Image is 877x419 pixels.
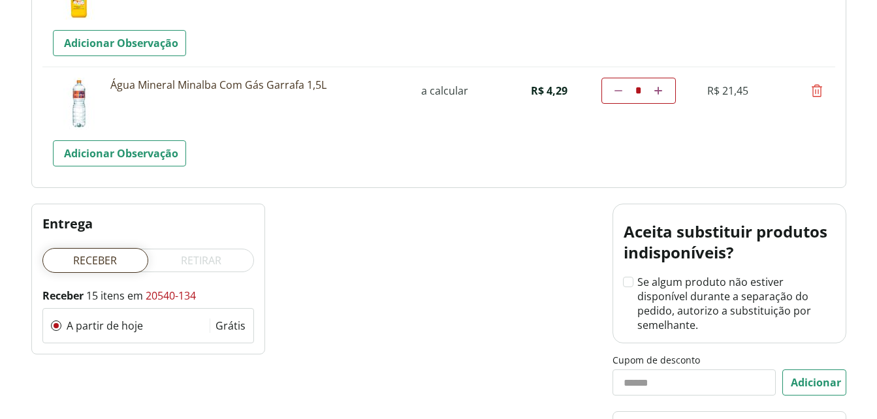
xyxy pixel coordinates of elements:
[531,84,567,98] span: R$ 4,29
[42,288,84,303] strong: Receber
[67,318,210,333] div: A partir de hoje
[707,84,748,98] span: R$ 21,45
[42,288,146,303] span: 15 itens em
[624,221,835,263] h2: Aceita substituir produtos indisponíveis?
[613,354,846,367] label: Cupom de desconto
[146,288,196,303] a: 20540-134
[421,84,468,98] span: a calcular
[215,318,246,333] div: Grátis
[53,140,186,166] a: Adicionar Observação
[624,275,835,332] label: Se algum produto não estiver disponível durante a separação do pedido, autorizo a substituição po...
[42,215,254,232] h2: Entrega
[53,78,105,130] img: Água Mineral Minalba Com Gás Garrafa 1,5L
[624,277,632,286] input: Se algum produto não estiver disponível durante a separação do pedido, autorizo a substituição po...
[42,249,148,272] label: Receber
[110,78,398,92] a: Água Mineral Minalba Com Gás Garrafa 1,5L
[53,30,186,56] a: Adicionar Observação
[782,369,846,396] button: Adicionar
[148,248,254,273] label: Retirar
